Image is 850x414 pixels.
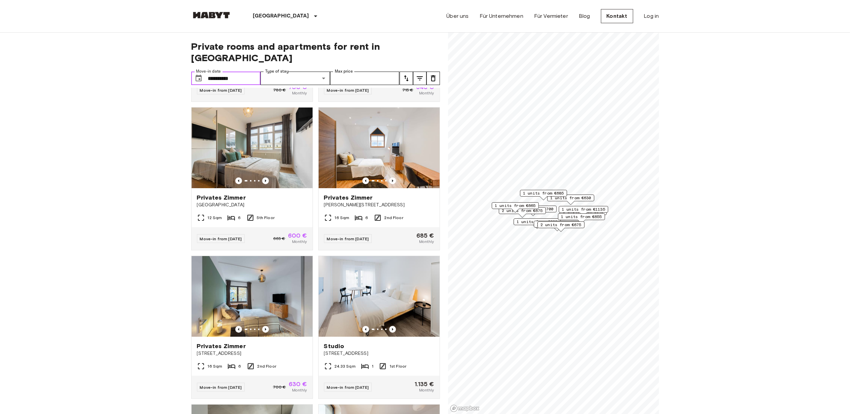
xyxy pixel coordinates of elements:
button: tune [400,72,413,85]
span: 1st Floor [390,363,406,369]
span: Monthly [292,387,307,393]
img: Marketing picture of unit DE-04-042-002-04HF [192,256,313,337]
span: 780 € [273,87,286,93]
span: Move-in from [DATE] [327,88,369,93]
span: Monthly [419,387,434,393]
a: Über uns [447,12,469,20]
span: Monthly [292,239,307,245]
button: Previous image [362,177,369,184]
span: Move-in from [DATE] [200,236,242,241]
label: Max price [335,69,353,74]
span: 600 € [288,233,307,239]
span: 2nd Floor [257,363,276,369]
span: 2 units from €675 [502,208,543,214]
span: Move-in from [DATE] [200,385,242,390]
div: Map marker [534,221,581,231]
span: 12 Sqm [208,215,222,221]
span: Monthly [419,90,434,96]
img: Marketing picture of unit DE-04-001-010-01H [319,256,440,337]
span: 700 € [273,384,286,390]
a: Marketing picture of unit DE-04-042-002-04HFPrevious imagePrevious imagePrivates Zimmer[STREET_AD... [191,256,313,399]
span: [STREET_ADDRESS] [324,350,434,357]
span: 665 € [273,236,285,242]
a: Marketing picture of unit DE-04-001-002-04HFPrevious imagePrevious imagePrivates Zimmer[GEOGRAPHI... [191,107,313,250]
button: tune [427,72,440,85]
a: Log in [644,12,659,20]
span: 24.33 Sqm [335,363,356,369]
span: Move-in from [DATE] [327,236,369,241]
span: Monthly [292,90,307,96]
button: tune [413,72,427,85]
span: 1 [372,363,373,369]
span: 685 € [416,233,434,239]
span: 5th Floor [257,215,275,221]
span: 630 € [289,381,307,387]
div: Map marker [492,202,539,213]
a: Kontakt [601,9,633,23]
span: 1.135 € [415,381,434,387]
span: 1 units from €665 [495,203,536,209]
span: [STREET_ADDRESS] [197,350,307,357]
button: Previous image [262,326,269,333]
button: Previous image [389,326,396,333]
div: Map marker [537,221,584,232]
span: 1 units from €700 [513,206,554,212]
span: Privates Zimmer [197,342,246,350]
div: Map marker [510,206,557,216]
span: 2 units from €675 [540,222,581,228]
span: 2nd Floor [384,215,403,221]
span: 1 units from €685 [537,221,578,227]
a: Marketing picture of unit DE-04-047-001-04HFPrevious imagePrevious imagePrivates Zimmer[PERSON_NA... [318,107,440,250]
p: [GEOGRAPHIC_DATA] [253,12,309,20]
div: Map marker [547,195,594,205]
button: Previous image [235,177,242,184]
span: Move-in from [DATE] [327,385,369,390]
span: Privates Zimmer [324,194,373,202]
span: 16 Sqm [335,215,350,221]
button: Previous image [235,326,242,333]
span: 1 units from €1135 [562,206,605,212]
span: 1 units from €600 [517,219,558,225]
img: Marketing picture of unit DE-04-047-001-04HF [319,108,440,188]
span: 1 units from €630 [550,195,591,201]
div: Map marker [499,207,546,218]
img: Habyt [191,12,232,18]
span: [PERSON_NAME][STREET_ADDRESS] [324,202,434,208]
span: [GEOGRAPHIC_DATA] [197,202,307,208]
button: Previous image [262,177,269,184]
span: 1 units from €655 [561,214,602,220]
div: Map marker [558,213,605,224]
span: Private rooms and apartments for rent in [GEOGRAPHIC_DATA] [191,41,440,64]
span: Studio [324,342,345,350]
button: Choose date, selected date is 28 Nov 2025 [192,72,205,85]
span: Monthly [419,239,434,245]
a: Mapbox logo [450,405,480,412]
span: 700 € [289,84,307,90]
a: Blog [579,12,590,20]
span: 6 [238,215,241,221]
button: Previous image [362,326,369,333]
a: Für Unternehmen [480,12,523,20]
button: Previous image [389,177,396,184]
span: 1 units from €685 [523,190,564,196]
span: Privates Zimmer [197,194,246,202]
label: Move-in date [196,69,221,74]
span: 645 € [416,84,434,90]
div: Map marker [520,190,567,200]
a: Für Vermieter [534,12,568,20]
span: Move-in from [DATE] [200,88,242,93]
label: Type of stay [265,69,289,74]
span: 715 € [402,87,413,93]
a: Marketing picture of unit DE-04-001-010-01HPrevious imagePrevious imageStudio[STREET_ADDRESS]24.3... [318,256,440,399]
span: 6 [365,215,368,221]
span: 16 Sqm [208,363,222,369]
div: Map marker [559,206,608,216]
img: Marketing picture of unit DE-04-001-002-04HF [192,108,313,188]
span: 6 [238,363,241,369]
div: Map marker [514,218,561,229]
